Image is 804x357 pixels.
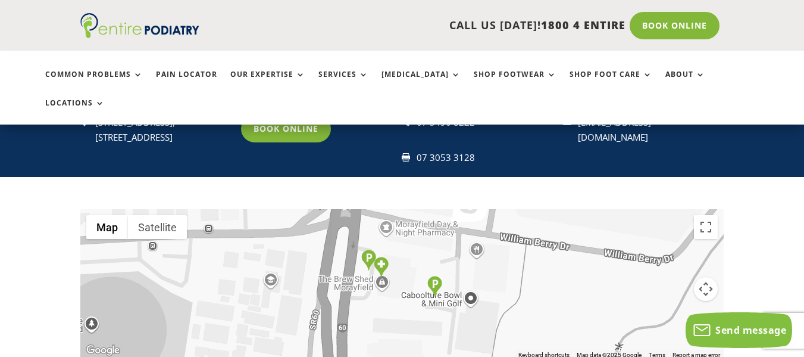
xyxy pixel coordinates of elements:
[45,70,143,96] a: Common Problems
[541,18,625,32] span: 1800 4 ENTIRE
[318,70,368,96] a: Services
[427,276,442,297] div: Parking - Back of Building
[474,70,556,96] a: Shop Footwear
[45,99,105,125] a: Locations
[417,150,553,166] div: 07 3053 3128
[694,215,718,239] button: Toggle fullscreen view
[361,250,376,271] div: Parking
[156,70,217,96] a: Pain Locator
[128,215,187,239] button: Show satellite imagery
[694,277,718,301] button: Map camera controls
[570,70,652,96] a: Shop Foot Care
[95,115,231,145] p: [STREET_ADDRESS], [STREET_ADDRESS]
[374,257,389,278] div: Clinic
[241,115,331,142] a: Book Online
[227,18,625,33] p: CALL US [DATE]!
[665,70,705,96] a: About
[402,153,410,162] span: 
[715,324,786,337] span: Send message
[80,13,199,38] img: logo (1)
[230,70,305,96] a: Our Expertise
[381,70,461,96] a: [MEDICAL_DATA]
[86,215,128,239] button: Show street map
[630,12,719,39] a: Book Online
[80,29,199,41] a: Entire Podiatry
[686,312,792,348] button: Send message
